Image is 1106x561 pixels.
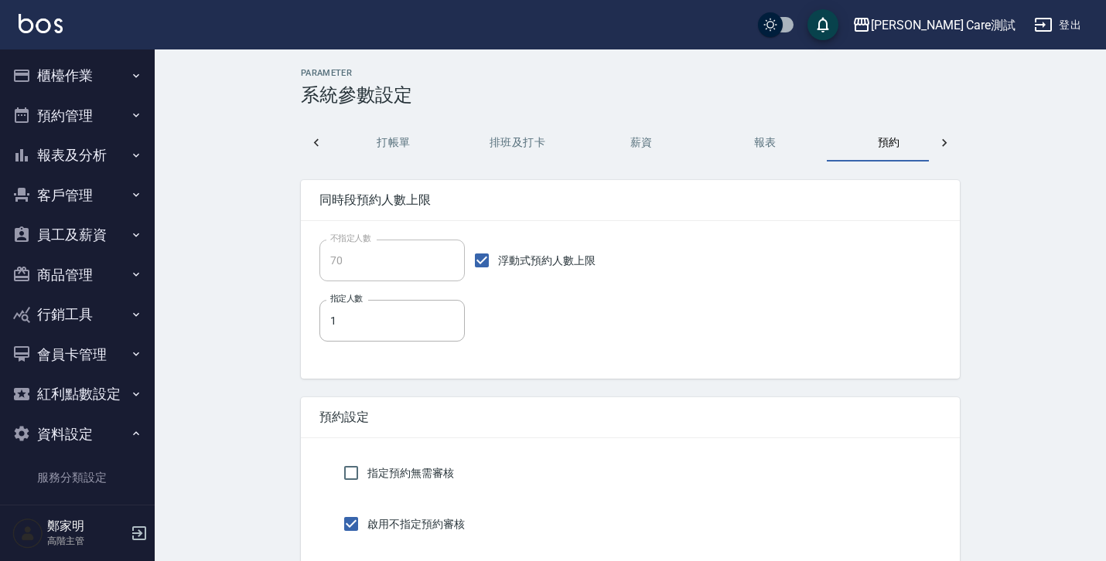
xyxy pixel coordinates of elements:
h5: 鄭家明 [47,518,126,534]
p: 高階主管 [47,534,126,548]
button: 報表及分析 [6,135,148,175]
img: Logo [19,14,63,33]
button: 預約管理 [6,96,148,136]
div: [PERSON_NAME] Care測試 [871,15,1016,35]
img: Person [12,518,43,549]
button: 櫃檯作業 [6,56,148,96]
button: save [807,9,838,40]
h2: Parameter [301,68,960,78]
button: 資料設定 [6,414,148,454]
span: 同時段預約人數上限 [319,192,941,208]
a: 服務分類設定 [6,460,148,495]
span: 浮動式預約人數上限 [498,253,596,269]
button: 報表 [703,124,827,161]
button: 排班及打卡 [456,124,579,161]
button: 商品管理 [6,255,148,295]
button: 會員卡管理 [6,335,148,375]
button: 登出 [1028,11,1087,39]
span: 指定預約無需審核 [367,465,454,481]
button: 客戶管理 [6,175,148,216]
button: 薪資 [579,124,703,161]
label: 不指定人數 [330,233,370,244]
button: 打帳單 [332,124,456,161]
h3: 系統參數設定 [301,84,960,106]
button: 紅利點數設定 [6,374,148,414]
a: 服務項目設定 [6,495,148,531]
label: 指定人數 [330,293,363,304]
button: 員工及薪資 [6,215,148,255]
button: 行銷工具 [6,294,148,335]
button: 預約 [827,124,951,161]
span: 預約設定 [319,410,941,425]
button: [PERSON_NAME] Care測試 [846,9,1022,41]
span: 啟用不指定預約審核 [367,516,465,532]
